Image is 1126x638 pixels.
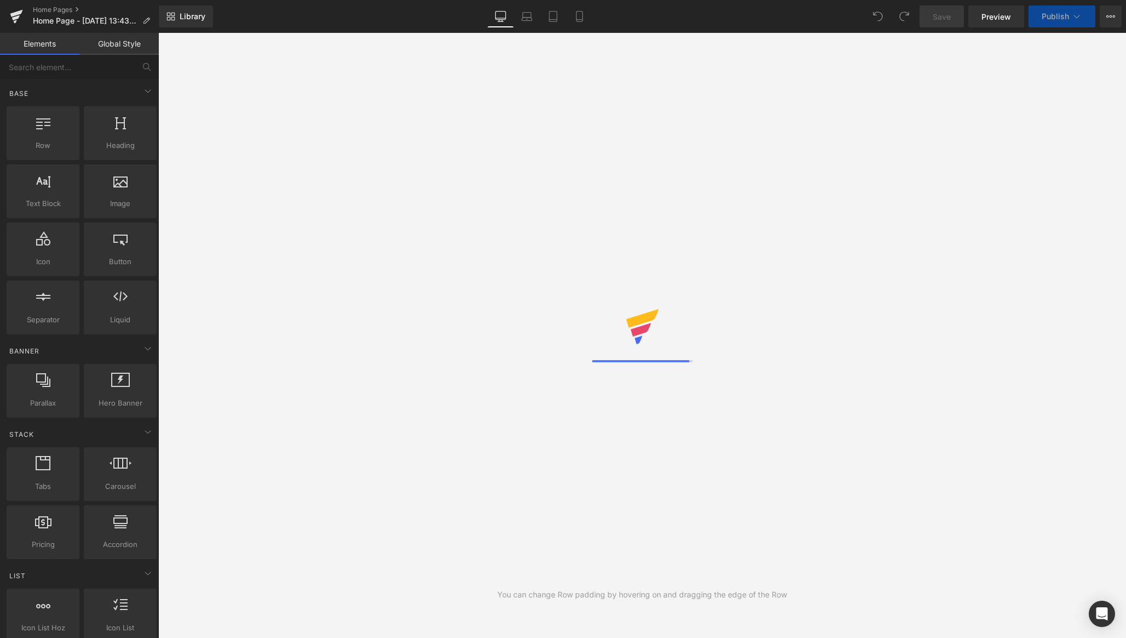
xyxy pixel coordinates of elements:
[159,5,213,27] a: New Library
[180,12,205,21] span: Library
[487,5,514,27] a: Desktop
[1029,5,1095,27] button: Publish
[87,539,153,550] span: Accordion
[1100,5,1122,27] button: More
[10,198,76,209] span: Text Block
[33,5,159,14] a: Home Pages
[8,88,30,99] span: Base
[8,571,27,581] span: List
[79,33,159,55] a: Global Style
[33,16,138,25] span: Home Page - [DATE] 13:43:17
[10,539,76,550] span: Pricing
[87,481,153,492] span: Carousel
[10,481,76,492] span: Tabs
[87,198,153,209] span: Image
[87,397,153,409] span: Hero Banner
[497,589,787,601] div: You can change Row padding by hovering on and dragging the edge of the Row
[10,314,76,326] span: Separator
[10,140,76,151] span: Row
[1089,601,1115,627] div: Open Intercom Messenger
[8,346,41,356] span: Banner
[10,622,76,634] span: Icon List Hoz
[87,314,153,326] span: Liquid
[8,429,35,440] span: Stack
[867,5,889,27] button: Undo
[981,11,1011,22] span: Preview
[87,622,153,634] span: Icon List
[514,5,540,27] a: Laptop
[566,5,593,27] a: Mobile
[10,397,76,409] span: Parallax
[87,140,153,151] span: Heading
[968,5,1024,27] a: Preview
[540,5,566,27] a: Tablet
[1042,12,1069,21] span: Publish
[87,256,153,267] span: Button
[933,11,951,22] span: Save
[10,256,76,267] span: Icon
[893,5,915,27] button: Redo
